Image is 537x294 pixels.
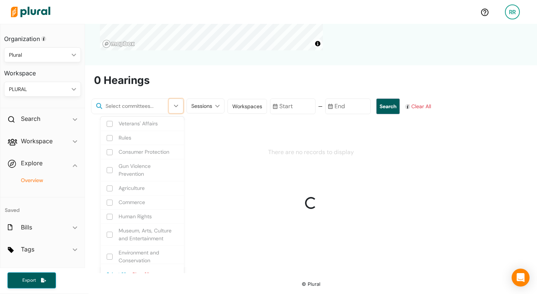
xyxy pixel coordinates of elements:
[302,281,320,287] small: © Plural
[232,103,262,110] div: Workspaces
[270,98,315,114] input: Start
[129,269,152,280] button: Clear All
[4,28,81,44] h3: Organization
[191,102,212,110] div: Sessions
[4,62,81,79] h3: Workspace
[505,4,520,19] div: RR
[376,98,400,114] button: Search
[21,115,40,123] h2: Search
[119,120,176,128] label: Veterans' Affairs
[325,98,371,114] input: End
[21,137,53,145] h2: Workspace
[313,39,322,48] button: Toggle attribution
[9,85,69,93] div: PLURAL
[512,269,530,287] div: Open Intercom Messenger
[40,35,47,42] div: Tooltip anchor
[404,103,411,110] div: Tooltip anchor
[7,272,56,288] button: Export
[411,103,431,110] span: Clear All
[17,277,41,284] span: Export
[406,98,433,114] button: Clear All
[102,40,135,48] a: Mapbox logo
[21,159,43,167] h2: Explore
[104,102,169,110] input: Select committees...
[0,197,85,216] h4: Saved
[12,177,77,184] a: Overview
[104,269,129,280] button: Select All
[21,267,47,275] h2: Searches
[21,223,32,231] h2: Bills
[94,74,150,87] h2: 0 Hearings
[315,40,320,48] span: Toggle attribution
[499,1,526,22] a: RR
[21,245,34,253] h2: Tags
[9,51,69,59] div: Plural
